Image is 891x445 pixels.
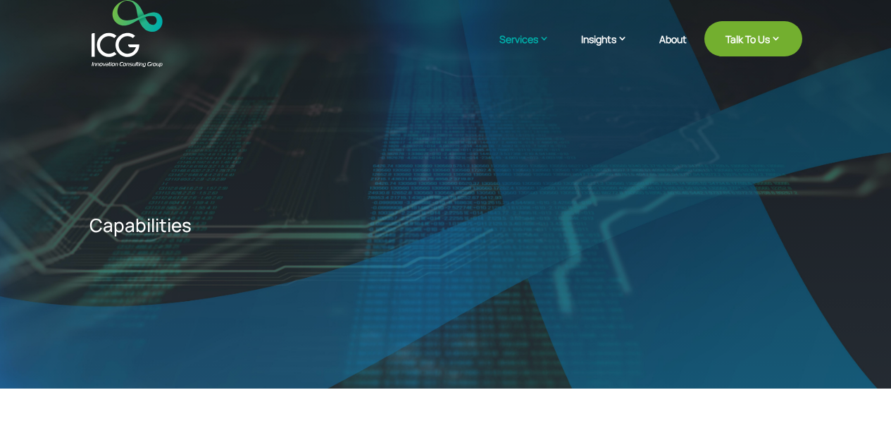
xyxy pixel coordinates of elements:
a: About [659,34,687,67]
a: Talk To Us [704,21,802,56]
a: Insights [581,32,642,67]
p: Capabilities [89,214,501,236]
iframe: Chat Widget [821,377,891,445]
a: Services [499,32,563,67]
